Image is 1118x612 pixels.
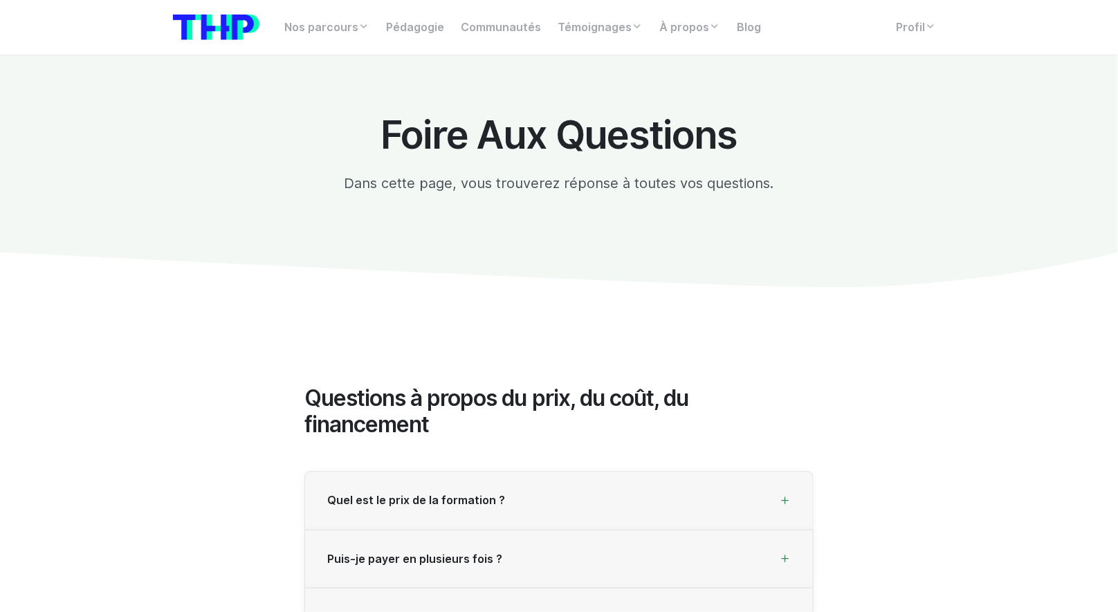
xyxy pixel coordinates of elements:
a: Profil [888,14,945,41]
span: Quel est le prix de la formation ? [327,494,505,507]
p: Dans cette page, vous trouverez réponse à toutes vos questions. [304,173,814,194]
a: Blog [728,14,769,41]
a: Pédagogie [378,14,452,41]
a: Témoignages [549,14,651,41]
a: Communautés [452,14,549,41]
img: logo [173,15,259,40]
a: Nos parcours [276,14,378,41]
span: Puis-je payer en plusieurs fois ? [327,553,502,566]
a: À propos [651,14,728,41]
h2: Questions à propos du prix, du coût, du financement [304,385,814,438]
h1: Foire Aux Questions [304,113,814,156]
